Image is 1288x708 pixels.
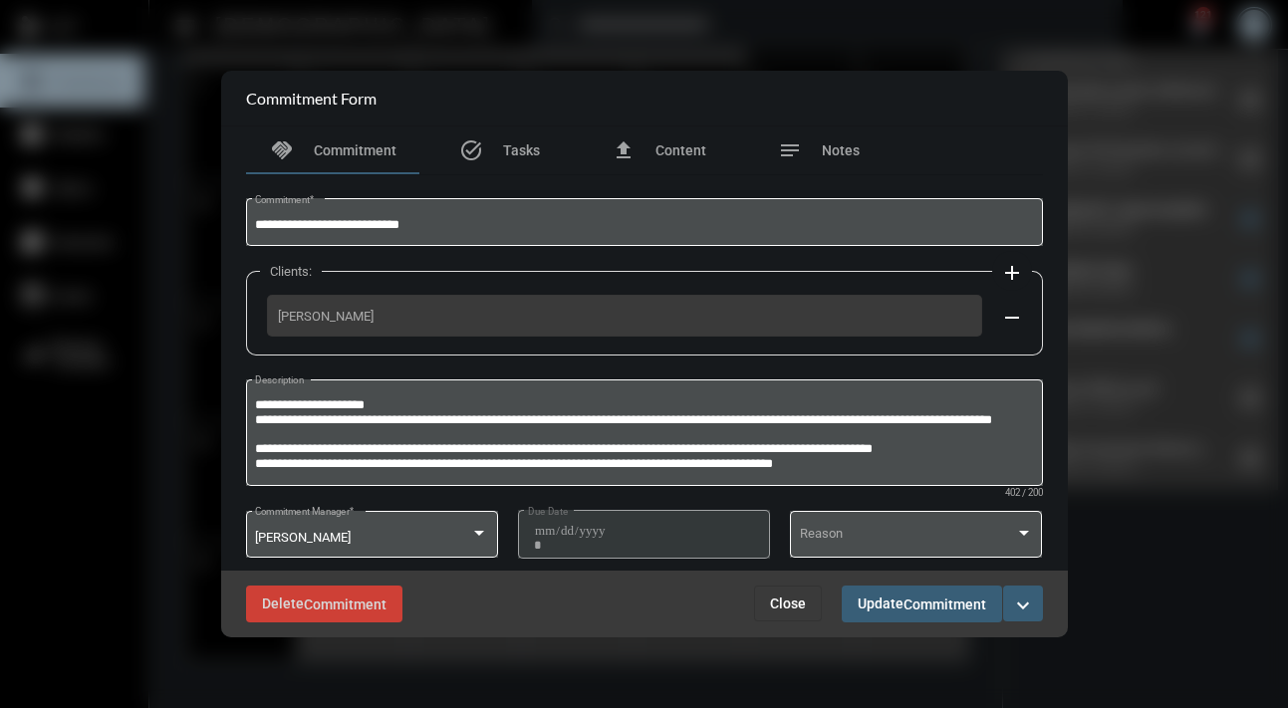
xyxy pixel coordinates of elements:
mat-icon: notes [778,138,802,162]
mat-icon: add [1000,261,1024,285]
h2: Commitment Form [246,89,377,108]
mat-icon: task_alt [459,138,483,162]
span: Content [655,142,706,158]
mat-icon: handshake [270,138,294,162]
label: Clients: [260,264,322,279]
span: Commitment [314,142,396,158]
span: Commitment [903,596,986,612]
mat-icon: remove [1000,306,1024,330]
span: Close [770,595,806,611]
mat-icon: file_upload [612,138,636,162]
span: Update [858,595,986,611]
button: Close [754,586,822,621]
span: Tasks [503,142,540,158]
button: DeleteCommitment [246,586,402,622]
span: Notes [822,142,860,158]
span: [PERSON_NAME] [255,530,351,545]
span: Commitment [304,596,386,612]
span: Delete [262,595,386,611]
button: UpdateCommitment [842,586,1002,622]
mat-icon: expand_more [1011,593,1035,617]
span: [PERSON_NAME] [278,309,971,324]
mat-hint: 402 / 200 [1005,488,1043,499]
